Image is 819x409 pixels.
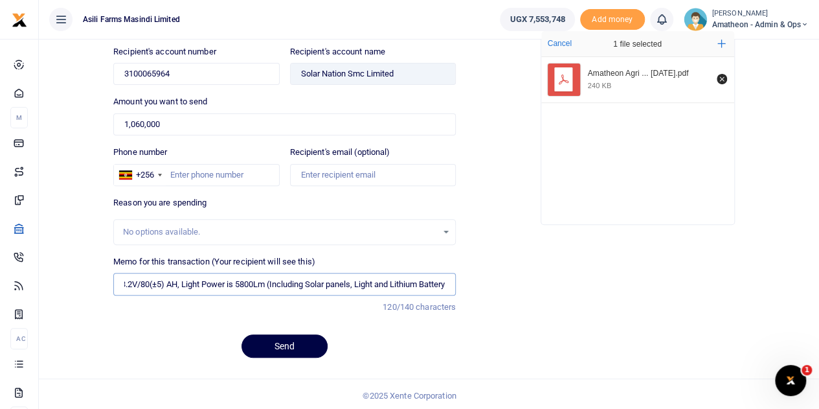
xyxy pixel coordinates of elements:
span: Asili Farms Masindi Limited [78,14,185,25]
img: profile-user [684,8,707,31]
a: profile-user [PERSON_NAME] Amatheon - Admin & Ops [684,8,809,31]
span: 1 [802,365,812,375]
div: 240 KB [588,81,612,90]
a: UGX 7,553,748 [500,8,574,31]
label: Recipient's account name [290,45,385,58]
span: UGX 7,553,748 [510,13,565,26]
div: 1 file selected [583,31,693,57]
li: Toup your wallet [580,9,645,30]
button: Cancel [544,35,576,52]
small: [PERSON_NAME] [712,8,809,19]
label: Phone number [113,146,167,159]
span: characters [416,302,456,312]
input: Enter extra information [113,273,456,295]
li: Ac [10,328,28,349]
label: Recipient's email (optional) [290,146,390,159]
div: File Uploader [541,30,735,225]
span: 120/140 [383,302,414,312]
a: logo-small logo-large logo-large [12,14,27,24]
input: Loading name... [290,63,456,85]
li: Wallet ballance [495,8,579,31]
button: Remove file [715,72,729,86]
a: Add money [580,14,645,23]
input: Enter recipient email [290,164,456,186]
div: +256 [136,169,154,181]
input: Enter phone number [113,164,279,186]
li: M [10,107,28,128]
label: Amount you want to send [113,95,207,108]
div: No options available. [123,226,437,239]
input: UGX [113,113,456,135]
label: Reason you are spending [113,196,207,209]
label: Memo for this transaction (Your recipient will see this) [113,255,315,268]
label: Recipient's account number [113,45,216,58]
button: Add more files [712,34,731,53]
span: Amatheon - Admin & Ops [712,19,809,30]
iframe: Intercom live chat [775,365,806,396]
div: Uganda: +256 [114,165,166,185]
span: Add money [580,9,645,30]
button: Send [241,334,328,358]
input: Enter account number [113,63,279,85]
img: logo-small [12,12,27,28]
div: Amatheon Agri Uganda Limited -Solar Flood Lights 18th Aug 2025.pdf [588,69,710,79]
